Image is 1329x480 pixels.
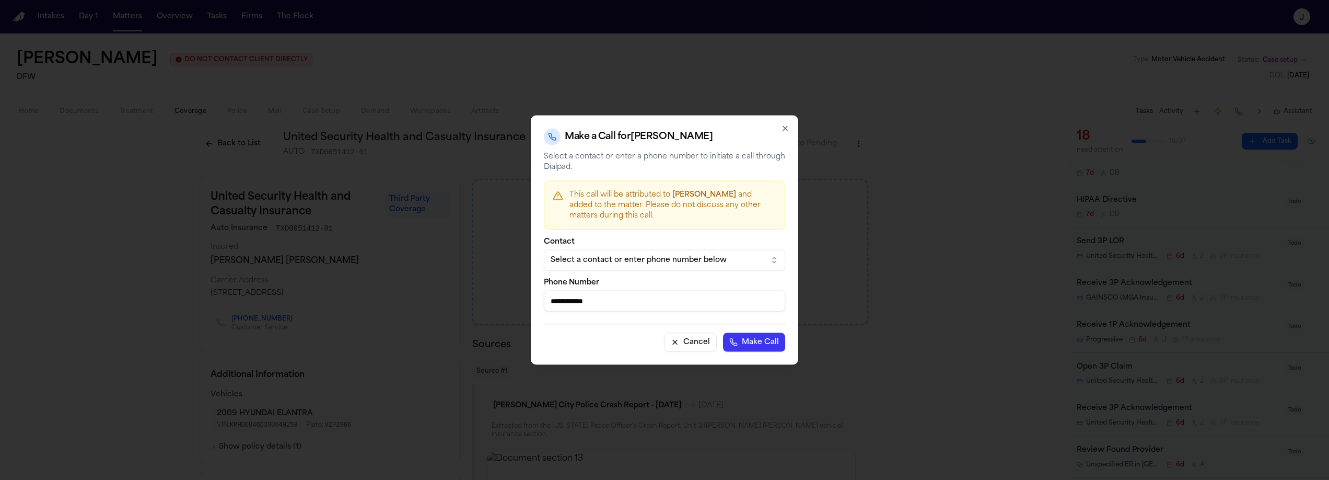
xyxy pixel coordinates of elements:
h2: Make a Call for [PERSON_NAME] [565,130,713,144]
label: Phone Number [544,279,785,287]
span: [PERSON_NAME] [672,191,736,199]
button: Cancel [664,333,717,352]
div: Select a contact or enter phone number below [551,255,762,266]
button: Make Call [723,333,785,352]
label: Contact [544,238,785,246]
p: Select a contact or enter a phone number to initiate a call through Dialpad. [544,152,785,173]
p: This call will be attributed to and added to the matter. Please do not discuss any other matters ... [569,190,776,221]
